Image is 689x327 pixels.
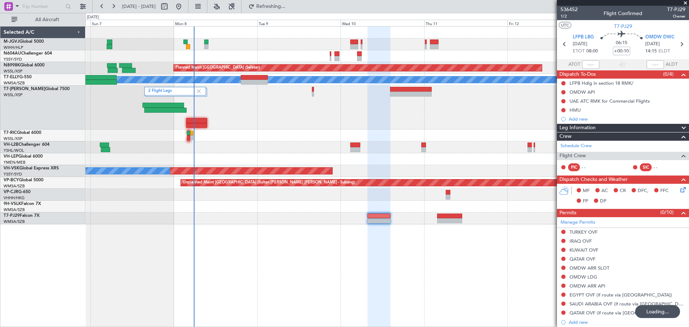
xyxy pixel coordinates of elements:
[4,51,52,56] a: N604AUChallenger 604
[4,154,43,159] a: VH-LEPGlobal 6000
[4,131,17,135] span: T7-RIC
[570,301,685,307] div: SAUDI ARABIA OVF (if route via [GEOGRAPHIC_DATA])
[4,57,22,62] a: YSSY/SYD
[175,62,260,73] div: Planned Maint [GEOGRAPHIC_DATA] (Seletar)
[570,256,595,262] div: QATAR OVF
[4,148,24,153] a: YSHL/WOL
[4,87,45,91] span: T7-[PERSON_NAME]
[4,92,23,98] a: WSSL/XSP
[559,22,571,28] button: UTC
[561,219,595,226] a: Manage Permits
[586,48,598,55] span: 08:00
[666,61,678,68] span: ALDT
[573,48,585,55] span: ETOT
[559,132,572,141] span: Crew
[569,116,685,122] div: Add new
[4,63,44,67] a: N8998KGlobal 6000
[638,187,648,195] span: DFC,
[559,176,628,184] span: Dispatch Checks and Weather
[122,3,156,10] span: [DATE] - [DATE]
[4,202,41,206] a: 9H-VSLKFalcon 7X
[645,41,660,48] span: [DATE]
[667,13,685,19] span: Owner
[4,39,19,44] span: M-JGVJ
[573,34,594,41] span: LFPB LBG
[635,305,680,318] div: Loading...
[660,187,669,195] span: FFC
[4,154,18,159] span: VH-LEP
[570,247,598,253] div: KUWAIT OVF
[570,310,672,316] div: QATAR OVF (if route via [GEOGRAPHIC_DATA])
[559,209,576,217] span: Permits
[583,187,590,195] span: MF
[570,89,595,95] div: OMDW API
[570,292,672,298] div: EGYPT OVF (if route via [GEOGRAPHIC_DATA])
[4,63,20,67] span: N8998K
[196,88,202,94] img: gray-close.svg
[620,187,626,195] span: CR
[570,98,650,104] div: UAE ATC RMK for Commercial Flights
[582,60,599,69] input: --:--
[8,14,78,25] button: All Aircraft
[174,20,257,26] div: Mon 8
[667,6,685,13] span: T7-PJ29
[559,124,596,132] span: Leg Information
[645,48,657,55] span: 14:15
[561,6,578,13] span: 536452
[148,88,196,94] label: 2 Flight Legs
[570,229,597,235] div: TURKEY OVF
[663,70,674,78] span: (0/4)
[257,20,341,26] div: Tue 9
[4,45,23,50] a: WIHH/HLP
[22,1,63,12] input: Trip Number
[4,178,43,182] a: VP-BCYGlobal 5000
[4,143,50,147] a: VH-L2BChallenger 604
[570,80,633,86] div: LFPB Hdlg in section 18 RMK/
[561,13,578,19] span: 1/2
[183,177,355,188] div: Unplanned Maint [GEOGRAPHIC_DATA] (Sultan [PERSON_NAME] [PERSON_NAME] - Subang)
[653,164,670,170] div: - -
[4,214,20,218] span: T7-PJ29
[614,23,632,30] span: T7-PJ29
[4,75,32,79] a: T7-ELLYG-550
[570,265,609,271] div: OMDW ARR SLOT
[569,319,685,325] div: Add new
[4,219,25,224] a: WMSA/SZB
[4,160,25,165] a: YMEN/MEB
[616,39,627,47] span: 06:15
[90,20,174,26] div: Sun 7
[604,10,642,17] div: Flight Confirmed
[640,163,652,171] div: SIC
[4,166,59,170] a: VH-VSKGlobal Express XRS
[4,87,70,91] a: T7-[PERSON_NAME]Global 7500
[4,195,25,201] a: VHHH/HKG
[4,178,19,182] span: VP-BCY
[4,214,39,218] a: T7-PJ29Falcon 7X
[341,20,424,26] div: Wed 10
[4,131,41,135] a: T7-RICGlobal 6000
[658,48,670,55] span: ELDT
[4,80,25,86] a: WMSA/SZB
[600,198,606,205] span: DP
[570,274,597,280] div: OMDW LDG
[601,187,608,195] span: AC
[4,136,23,141] a: WSSL/XSP
[424,20,507,26] div: Thu 11
[4,172,22,177] a: YSSY/SYD
[256,4,286,9] span: Refreshing...
[4,190,18,194] span: VP-CJR
[4,183,25,189] a: WMSA/SZB
[4,166,19,170] span: VH-VSK
[582,164,598,170] div: - -
[559,70,596,79] span: Dispatch To-Dos
[4,39,44,44] a: M-JGVJGlobal 5000
[568,61,580,68] span: ATOT
[568,163,580,171] div: PIC
[570,107,581,113] div: HMU
[245,1,288,12] button: Refreshing...
[4,207,25,212] a: WMSA/SZB
[4,51,21,56] span: N604AU
[645,34,675,41] span: OMDW DWC
[4,75,19,79] span: T7-ELLY
[561,143,592,150] a: Schedule Crew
